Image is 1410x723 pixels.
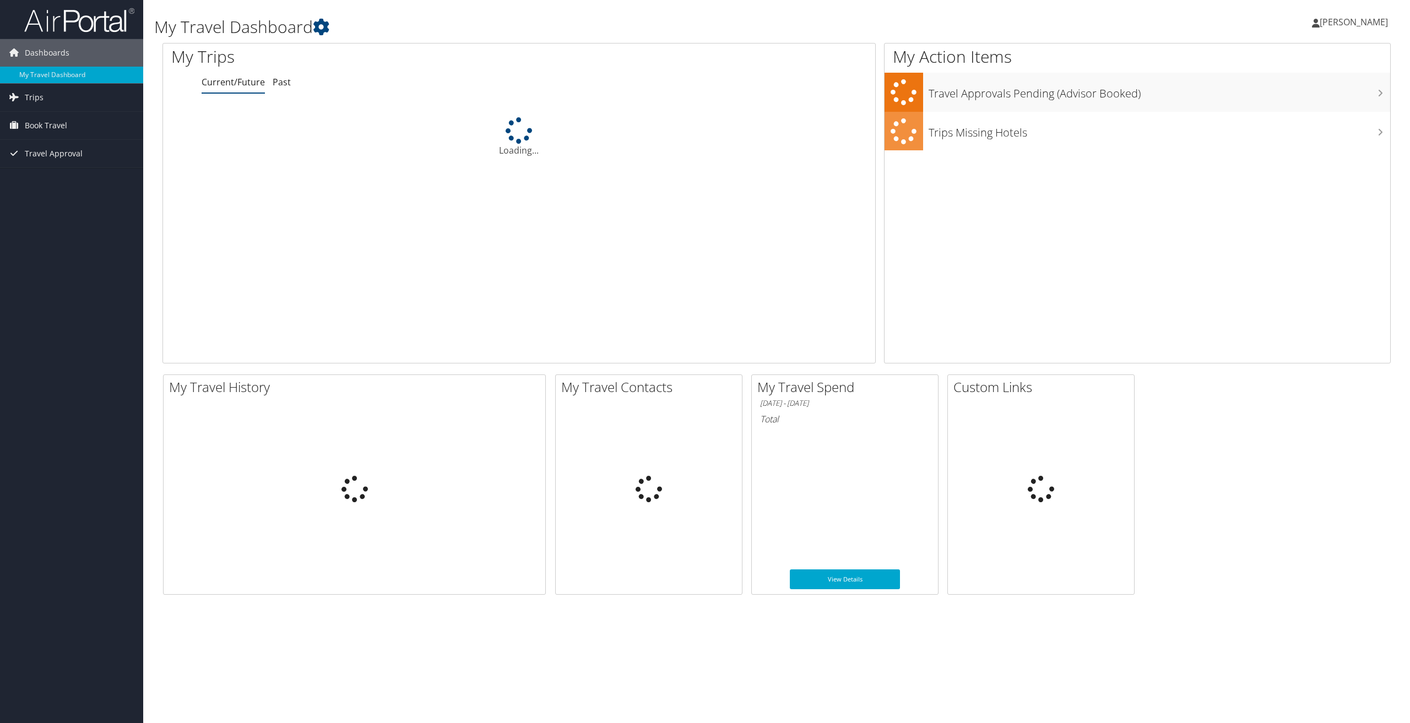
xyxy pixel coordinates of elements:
[1320,16,1388,28] span: [PERSON_NAME]
[885,112,1390,151] a: Trips Missing Hotels
[25,39,69,67] span: Dashboards
[273,76,291,88] a: Past
[25,112,67,139] span: Book Travel
[790,569,900,589] a: View Details
[24,7,134,33] img: airportal-logo.png
[561,378,742,396] h2: My Travel Contacts
[760,413,930,425] h6: Total
[154,15,984,39] h1: My Travel Dashboard
[885,73,1390,112] a: Travel Approvals Pending (Advisor Booked)
[929,80,1390,101] h3: Travel Approvals Pending (Advisor Booked)
[953,378,1134,396] h2: Custom Links
[25,140,83,167] span: Travel Approval
[169,378,545,396] h2: My Travel History
[760,398,930,409] h6: [DATE] - [DATE]
[202,76,265,88] a: Current/Future
[171,45,570,68] h1: My Trips
[25,84,44,111] span: Trips
[757,378,938,396] h2: My Travel Spend
[885,45,1390,68] h1: My Action Items
[929,119,1390,140] h3: Trips Missing Hotels
[163,117,875,157] div: Loading...
[1312,6,1399,39] a: [PERSON_NAME]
